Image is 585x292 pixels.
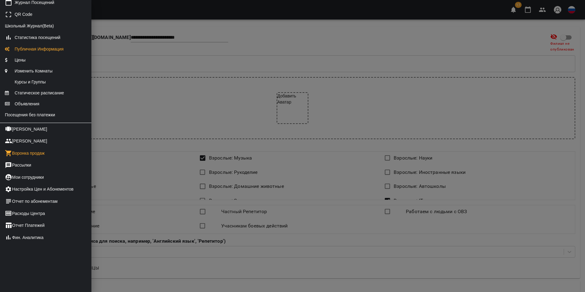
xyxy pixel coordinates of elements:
[15,11,32,17] span: QR Code
[5,90,64,96] span: Статическое расписание
[5,68,52,74] span: Изменить Комнаты
[15,34,60,40] span: Статистика посещений
[5,79,46,85] span: Курсы и Группы
[5,23,54,29] span: Школьный Журнал(Beta)
[5,57,26,63] span: Цены
[5,101,39,107] span: Объявления
[5,112,55,118] span: Посещения без платежки
[5,46,64,52] span: Публичная Информация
